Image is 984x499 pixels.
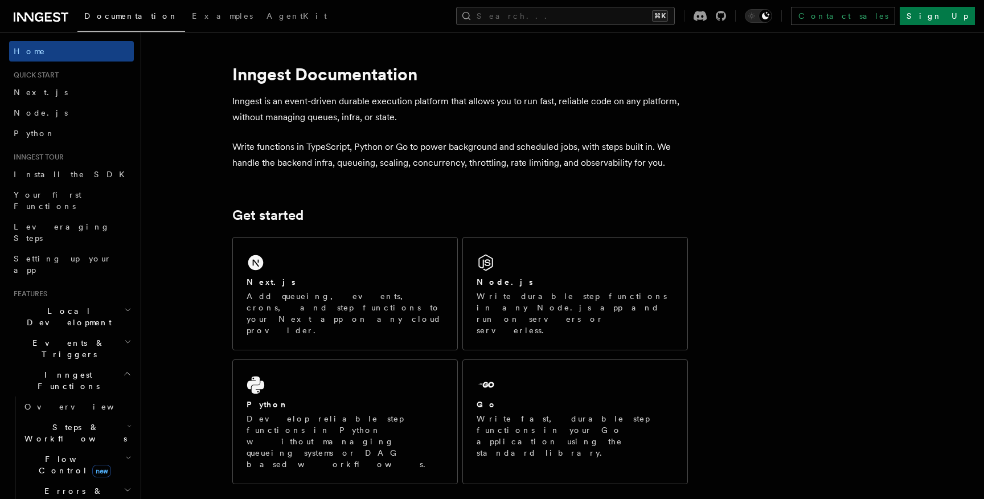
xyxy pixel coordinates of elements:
[9,333,134,365] button: Events & Triggers
[9,185,134,216] a: Your first Functions
[247,399,289,410] h2: Python
[247,413,444,470] p: Develop reliable step functions in Python without managing queueing systems or DAG based workflows.
[9,41,134,62] a: Home
[185,3,260,31] a: Examples
[84,11,178,21] span: Documentation
[20,396,134,417] a: Overview
[477,413,674,459] p: Write fast, durable step functions in your Go application using the standard library.
[9,248,134,280] a: Setting up your app
[77,3,185,32] a: Documentation
[9,216,134,248] a: Leveraging Steps
[14,129,55,138] span: Python
[456,7,675,25] button: Search...⌘K
[9,82,134,103] a: Next.js
[14,254,112,275] span: Setting up your app
[247,291,444,336] p: Add queueing, events, crons, and step functions to your Next app on any cloud provider.
[14,108,68,117] span: Node.js
[900,7,975,25] a: Sign Up
[247,276,296,288] h2: Next.js
[9,164,134,185] a: Install the SDK
[9,337,124,360] span: Events & Triggers
[9,103,134,123] a: Node.js
[9,301,134,333] button: Local Development
[20,453,125,476] span: Flow Control
[9,289,47,298] span: Features
[9,369,123,392] span: Inngest Functions
[477,276,533,288] h2: Node.js
[92,465,111,477] span: new
[20,417,134,449] button: Steps & Workflows
[9,365,134,396] button: Inngest Functions
[232,93,688,125] p: Inngest is an event-driven durable execution platform that allows you to run fast, reliable code ...
[14,190,81,211] span: Your first Functions
[14,88,68,97] span: Next.js
[477,399,497,410] h2: Go
[192,11,253,21] span: Examples
[652,10,668,22] kbd: ⌘K
[462,237,688,350] a: Node.jsWrite durable step functions in any Node.js app and run on servers or serverless.
[462,359,688,484] a: GoWrite fast, durable step functions in your Go application using the standard library.
[20,422,127,444] span: Steps & Workflows
[745,9,772,23] button: Toggle dark mode
[260,3,334,31] a: AgentKit
[232,64,688,84] h1: Inngest Documentation
[232,207,304,223] a: Get started
[20,449,134,481] button: Flow Controlnew
[14,46,46,57] span: Home
[232,237,458,350] a: Next.jsAdd queueing, events, crons, and step functions to your Next app on any cloud provider.
[9,153,64,162] span: Inngest tour
[9,123,134,144] a: Python
[266,11,327,21] span: AgentKit
[477,291,674,336] p: Write durable step functions in any Node.js app and run on servers or serverless.
[232,139,688,171] p: Write functions in TypeScript, Python or Go to power background and scheduled jobs, with steps bu...
[14,170,132,179] span: Install the SDK
[9,305,124,328] span: Local Development
[791,7,895,25] a: Contact sales
[9,71,59,80] span: Quick start
[14,222,110,243] span: Leveraging Steps
[232,359,458,484] a: PythonDevelop reliable step functions in Python without managing queueing systems or DAG based wo...
[24,402,142,411] span: Overview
